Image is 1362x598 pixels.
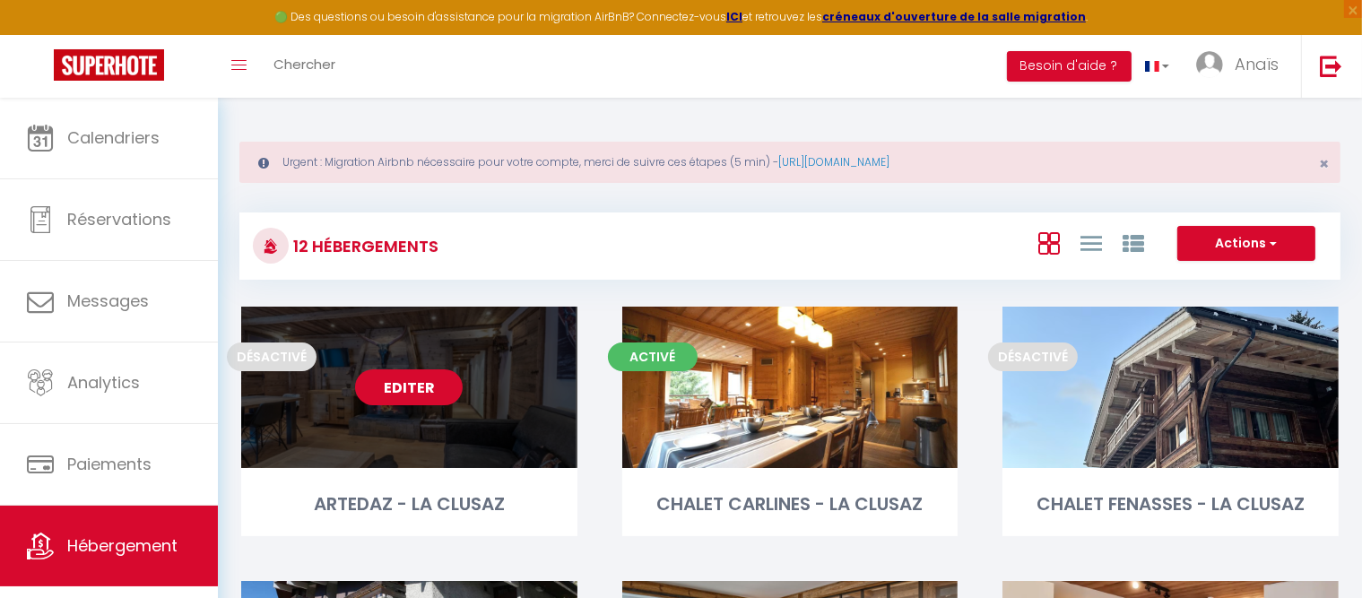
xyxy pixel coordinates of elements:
button: Actions [1177,226,1315,262]
span: Activé [608,342,698,371]
button: Ouvrir le widget de chat LiveChat [14,7,68,61]
a: [URL][DOMAIN_NAME] [778,154,889,169]
img: Super Booking [54,49,164,81]
a: ICI [726,9,742,24]
span: Désactivé [227,342,317,371]
span: Réservations [67,208,171,230]
a: ... Anaïs [1183,35,1301,98]
a: Chercher [260,35,349,98]
span: Calendriers [67,126,160,149]
button: Close [1319,156,1329,172]
img: logout [1320,55,1342,77]
button: Besoin d'aide ? [1007,51,1132,82]
a: créneaux d'ouverture de la salle migration [822,9,1086,24]
div: ARTEDAZ - LA CLUSAZ [241,490,577,518]
span: Anaïs [1235,53,1279,75]
span: × [1319,152,1329,175]
a: Vue en Box [1038,228,1060,257]
span: Chercher [273,55,335,74]
span: Messages [67,290,149,312]
div: CHALET CARLINES - LA CLUSAZ [622,490,959,518]
span: Hébergement [67,534,178,557]
a: Vue en Liste [1080,228,1102,257]
a: Vue par Groupe [1123,228,1144,257]
div: CHALET FENASSES - LA CLUSAZ [1002,490,1339,518]
a: Editer [355,369,463,405]
h3: 12 Hébergements [289,226,438,266]
img: ... [1196,51,1223,78]
span: Désactivé [988,342,1078,371]
span: Paiements [67,453,152,475]
div: Urgent : Migration Airbnb nécessaire pour votre compte, merci de suivre ces étapes (5 min) - [239,142,1340,183]
span: Analytics [67,371,140,394]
